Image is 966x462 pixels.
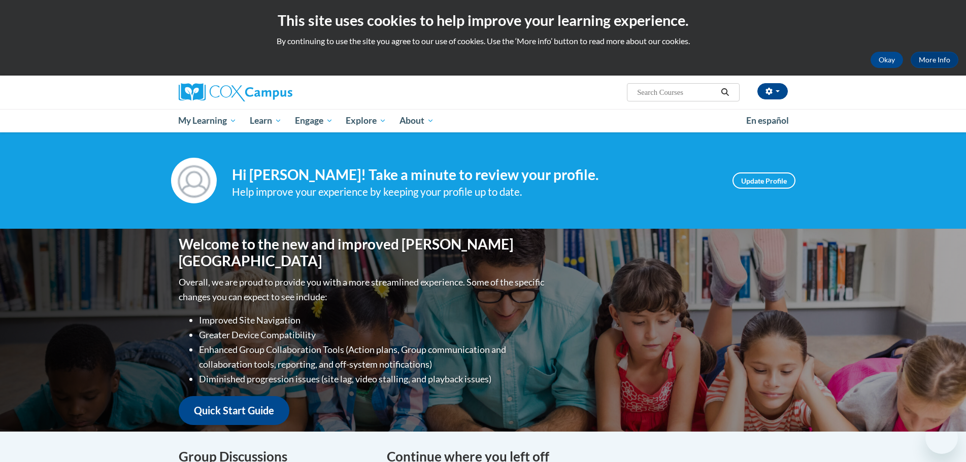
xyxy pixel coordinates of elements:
[288,109,340,132] a: Engage
[8,35,958,47] p: By continuing to use the site you agree to our use of cookies. Use the ‘More info’ button to read...
[717,86,732,98] button: Search
[179,275,547,304] p: Overall, we are proud to provide you with a more streamlined experience. Some of the specific cha...
[199,328,547,342] li: Greater Device Compatibility
[911,52,958,68] a: More Info
[199,342,547,372] li: Enhanced Group Collaboration Tools (Action plans, Group communication and collaboration tools, re...
[871,52,903,68] button: Okay
[757,83,788,99] button: Account Settings
[179,83,292,101] img: Cox Campus
[399,115,434,127] span: About
[636,86,717,98] input: Search Courses
[179,236,547,270] h1: Welcome to the new and improved [PERSON_NAME][GEOGRAPHIC_DATA]
[232,184,717,200] div: Help improve your experience by keeping your profile up to date.
[746,115,789,126] span: En español
[8,10,958,30] h2: This site uses cookies to help improve your learning experience.
[179,83,372,101] a: Cox Campus
[250,115,282,127] span: Learn
[925,421,958,454] iframe: Button to launch messaging window
[171,158,217,203] img: Profile Image
[346,115,386,127] span: Explore
[232,166,717,184] h4: Hi [PERSON_NAME]! Take a minute to review your profile.
[199,313,547,328] li: Improved Site Navigation
[179,396,289,425] a: Quick Start Guide
[172,109,244,132] a: My Learning
[740,110,795,131] a: En español
[339,109,393,132] a: Explore
[178,115,237,127] span: My Learning
[163,109,803,132] div: Main menu
[243,109,288,132] a: Learn
[199,372,547,386] li: Diminished progression issues (site lag, video stalling, and playback issues)
[393,109,441,132] a: About
[732,172,795,189] a: Update Profile
[295,115,333,127] span: Engage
